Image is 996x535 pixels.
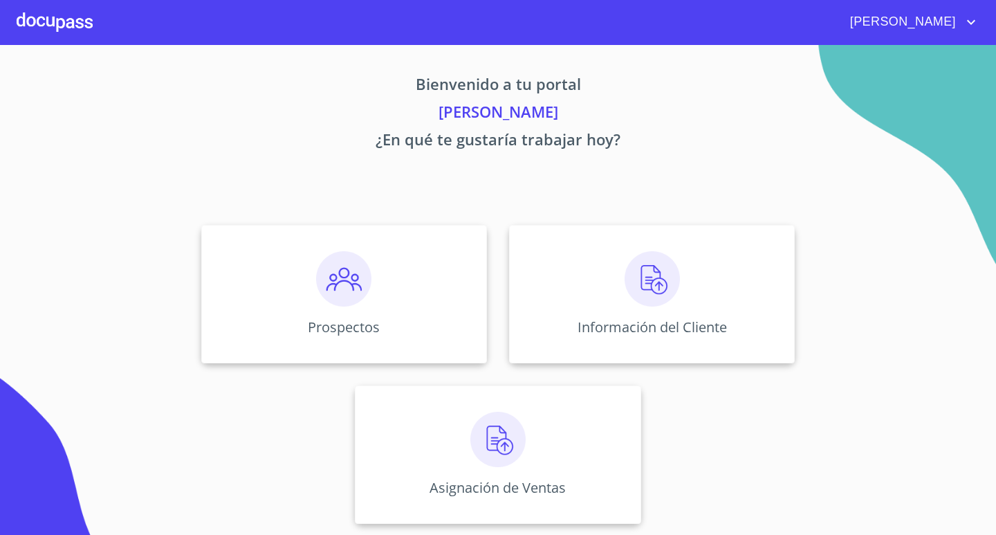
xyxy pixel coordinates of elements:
[840,11,963,33] span: [PERSON_NAME]
[578,318,727,336] p: Información del Cliente
[316,251,371,307] img: prospectos.png
[308,318,380,336] p: Prospectos
[840,11,979,33] button: account of current user
[72,100,924,128] p: [PERSON_NAME]
[470,412,526,467] img: carga.png
[430,478,566,497] p: Asignación de Ventas
[72,128,924,156] p: ¿En qué te gustaría trabajar hoy?
[625,251,680,307] img: carga.png
[72,73,924,100] p: Bienvenido a tu portal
